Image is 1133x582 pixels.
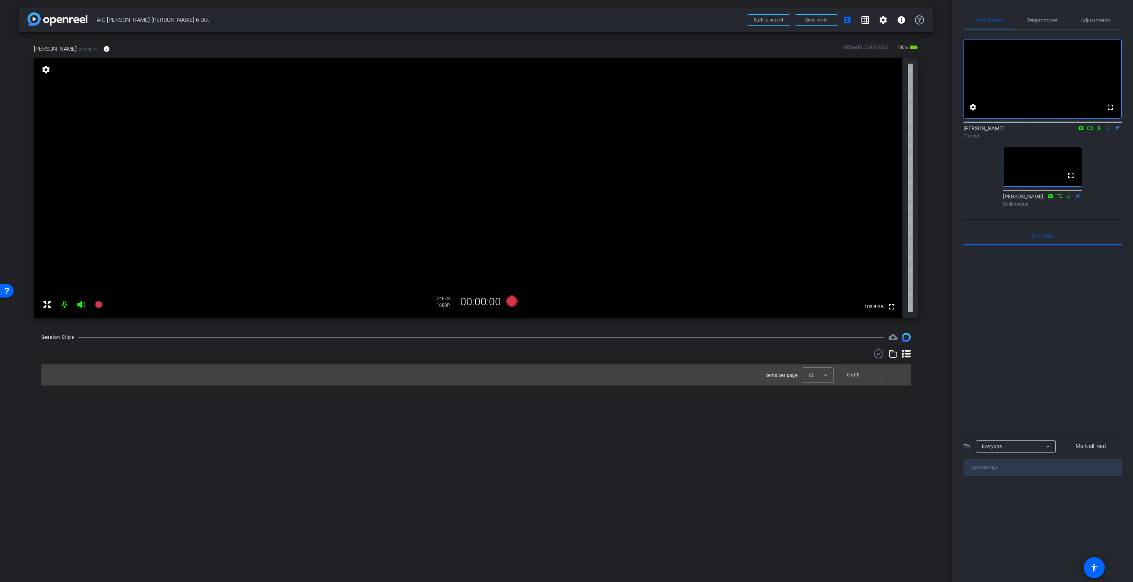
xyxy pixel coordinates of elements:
[975,18,1004,23] span: Participants
[79,46,98,52] span: iPhone 13
[847,371,860,379] div: 0 of 0
[1081,18,1110,23] span: Adjustments
[41,334,74,341] div: Session Clips
[889,333,898,342] span: Destinations for your clips
[968,103,977,112] mat-icon: settings
[879,15,888,24] mat-icon: settings
[1003,201,1082,207] div: Collaborator
[1003,193,1082,207] div: [PERSON_NAME]
[765,372,799,379] div: Items per page:
[964,442,971,451] div: To:
[805,17,828,23] span: Send invite
[747,14,790,26] button: Back to project
[34,45,77,53] span: [PERSON_NAME]
[437,296,455,302] div: 24
[862,302,886,311] span: 103.8 GB
[442,296,450,301] span: FPS
[1090,563,1099,572] mat-icon: accessibility
[964,133,1122,139] div: Director
[887,302,896,311] mat-icon: fullscreen
[896,41,909,53] span: 100%
[754,17,783,23] span: Back to project
[795,14,838,26] button: Send invite
[1104,124,1113,131] mat-icon: flip
[103,46,110,52] mat-icon: info
[909,43,918,52] mat-icon: battery_std
[844,44,888,55] div: ROOM ID: 738720832
[872,366,890,384] button: Previous page
[982,444,1002,449] span: Everyone
[1106,103,1115,112] mat-icon: fullscreen
[890,366,908,384] button: Next page
[97,12,742,27] span: AIG [PERSON_NAME] [PERSON_NAME] 6-Oct
[1066,171,1075,180] mat-icon: fullscreen
[41,65,51,74] mat-icon: settings
[843,15,852,24] mat-icon: account_box
[1032,233,1054,239] span: Everyone
[1060,440,1122,453] button: Mark all read
[455,296,506,308] div: 00:00:00
[1027,18,1058,23] span: Teleprompter
[897,15,906,24] mat-icon: info
[27,12,87,26] img: app-logo
[964,125,1122,139] div: [PERSON_NAME]
[902,333,911,342] img: Session clips
[437,302,455,308] div: 1080P
[861,15,870,24] mat-icon: grid_on
[889,333,898,342] mat-icon: cloud_upload
[1076,442,1106,450] span: Mark all read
